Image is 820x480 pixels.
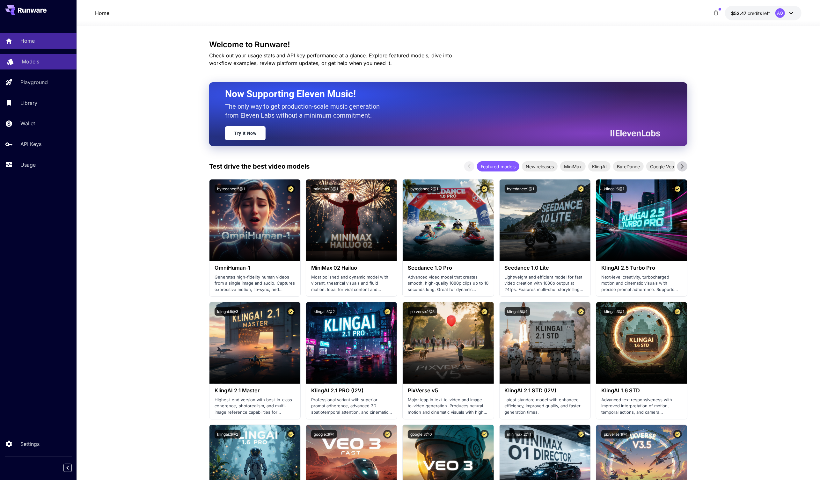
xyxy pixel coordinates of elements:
[20,140,41,148] p: API Keys
[215,388,295,394] h3: KlingAI 2.1 Master
[505,388,585,394] h3: KlingAI 2.1 STD (I2V)
[731,11,748,16] span: $52.47
[306,302,397,384] img: alt
[209,179,300,261] img: alt
[500,302,590,384] img: alt
[20,78,48,86] p: Playground
[209,162,310,171] p: Test drive the best video models
[731,10,770,17] div: $52.46698
[505,397,585,416] p: Latest standard model with enhanced efficiency, improved quality, and faster generation times.
[673,430,682,439] button: Certified Model – Vetted for best performance and includes a commercial license.
[287,430,295,439] button: Certified Model – Vetted for best performance and includes a commercial license.
[408,307,437,316] button: pixverse:1@5
[63,464,72,472] button: Collapse sidebar
[225,126,266,140] a: Try It Now
[673,307,682,316] button: Certified Model – Vetted for best performance and includes a commercial license.
[215,185,247,193] button: bytedance:5@1
[95,9,109,17] nav: breadcrumb
[311,274,392,293] p: Most polished and dynamic model with vibrant, theatrical visuals and fluid motion. Ideal for vira...
[209,40,687,49] h3: Welcome to Runware!
[480,430,489,439] button: Certified Model – Vetted for best performance and includes a commercial license.
[505,185,537,193] button: bytedance:1@1
[383,185,392,193] button: Certified Model – Vetted for best performance and includes a commercial license.
[560,161,586,171] div: MiniMax
[673,185,682,193] button: Certified Model – Vetted for best performance and includes a commercial license.
[646,163,678,170] span: Google Veo
[577,307,585,316] button: Certified Model – Vetted for best performance and includes a commercial license.
[215,307,241,316] button: klingai:5@3
[408,185,441,193] button: bytedance:2@1
[725,6,802,20] button: $52.46698AO
[403,302,494,384] img: alt
[311,430,337,439] button: google:3@1
[522,163,558,170] span: New releases
[408,265,488,271] h3: Seedance 1.0 Pro
[215,430,241,439] button: klingai:3@2
[601,430,630,439] button: pixverse:1@1
[588,163,611,170] span: KlingAI
[311,185,340,193] button: minimax:3@1
[408,274,488,293] p: Advanced video model that creates smooth, high-quality 1080p clips up to 10 seconds long. Great f...
[20,37,35,45] p: Home
[748,11,770,16] span: credits left
[596,179,687,261] img: alt
[577,430,585,439] button: Certified Model – Vetted for best performance and includes a commercial license.
[601,388,682,394] h3: KlingAI 1.6 STD
[505,265,585,271] h3: Seedance 1.0 Lite
[215,265,295,271] h3: OmniHuman‑1
[613,163,644,170] span: ByteDance
[20,99,37,107] p: Library
[408,388,488,394] h3: PixVerse v5
[215,397,295,416] p: Highest-end version with best-in-class coherence, photorealism, and multi-image reference capabil...
[588,161,611,171] div: KlingAI
[577,185,585,193] button: Certified Model – Vetted for best performance and includes a commercial license.
[20,120,35,127] p: Wallet
[311,388,392,394] h3: KlingAI 2.1 PRO (I2V)
[601,274,682,293] p: Next‑level creativity, turbocharged motion and cinematic visuals with precise prompt adherence. S...
[22,58,39,65] p: Models
[601,307,627,316] button: klingai:3@1
[408,430,435,439] button: google:3@0
[68,462,77,474] div: Collapse sidebar
[505,274,585,293] p: Lightweight and efficient model for fast video creation with 1080p output at 24fps. Features mult...
[209,302,300,384] img: alt
[403,179,494,261] img: alt
[477,163,519,170] span: Featured models
[560,163,586,170] span: MiniMax
[601,265,682,271] h3: KlingAI 2.5 Turbo Pro
[522,161,558,171] div: New releases
[287,307,295,316] button: Certified Model – Vetted for best performance and includes a commercial license.
[480,307,489,316] button: Certified Model – Vetted for best performance and includes a commercial license.
[596,302,687,384] img: alt
[505,430,534,439] button: minimax:2@1
[383,430,392,439] button: Certified Model – Vetted for best performance and includes a commercial license.
[20,440,40,448] p: Settings
[311,307,337,316] button: klingai:5@2
[477,161,519,171] div: Featured models
[311,265,392,271] h3: MiniMax 02 Hailuo
[613,161,644,171] div: ByteDance
[383,307,392,316] button: Certified Model – Vetted for best performance and includes a commercial license.
[646,161,678,171] div: Google Veo
[601,397,682,416] p: Advanced text responsiveness with improved interpretation of motion, temporal actions, and camera...
[775,8,785,18] div: AO
[225,88,655,100] h2: Now Supporting Eleven Music!
[209,52,452,66] span: Check out your usage stats and API key performance at a glance. Explore featured models, dive int...
[287,185,295,193] button: Certified Model – Vetted for best performance and includes a commercial license.
[95,9,109,17] a: Home
[306,179,397,261] img: alt
[215,274,295,293] p: Generates high-fidelity human videos from a single image and audio. Captures expressive motion, l...
[311,397,392,416] p: Professional variant with superior prompt adherence, advanced 3D spatiotemporal attention, and ci...
[225,102,384,120] p: The only way to get production-scale music generation from Eleven Labs without a minimum commitment.
[505,307,530,316] button: klingai:5@1
[480,185,489,193] button: Certified Model – Vetted for best performance and includes a commercial license.
[20,161,36,169] p: Usage
[408,397,488,416] p: Major leap in text-to-video and image-to-video generation. Produces natural motion and cinematic ...
[601,185,627,193] button: klingai:6@1
[500,179,590,261] img: alt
